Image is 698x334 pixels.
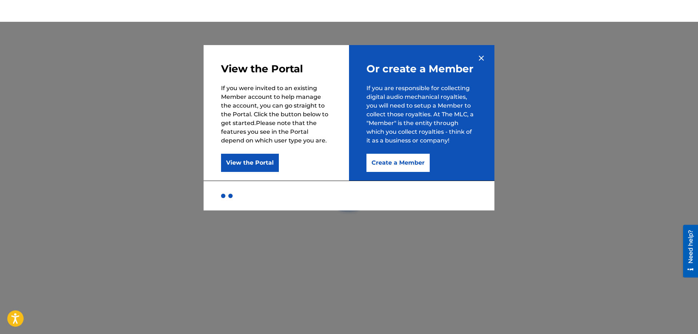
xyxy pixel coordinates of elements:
[678,225,698,278] iframe: Resource Center
[366,154,430,172] button: Create a Member
[221,63,332,75] h3: View the Portal
[366,63,477,75] h3: Or create a Member
[8,5,18,39] div: Need help?
[477,54,486,63] img: close
[221,84,332,145] p: If you were invited to an existing Member account to help manage the account, you can go straight...
[366,84,477,145] p: If you are responsible for collecting digital audio mechanical royalties, you will need to setup ...
[221,154,279,172] button: View the Portal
